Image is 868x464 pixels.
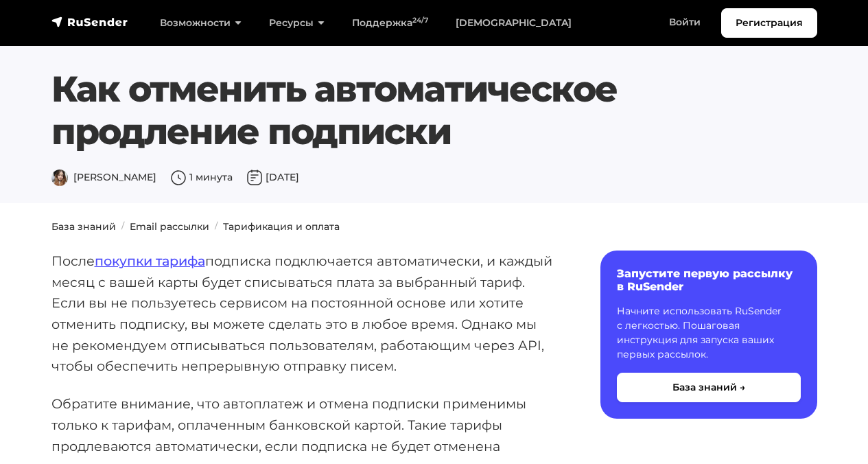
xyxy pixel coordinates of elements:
a: Тарификация и оплата [223,220,340,233]
span: [PERSON_NAME] [51,171,156,183]
h6: Запустите первую рассылку в RuSender [617,267,801,293]
span: [DATE] [246,171,299,183]
a: Поддержка24/7 [338,9,442,37]
a: Войти [655,8,714,36]
a: База знаний [51,220,116,233]
a: Запустите первую рассылку в RuSender Начните использовать RuSender с легкостью. Пошаговая инструк... [600,251,817,419]
a: Ресурсы [255,9,338,37]
img: Время чтения [170,170,187,186]
a: [DEMOGRAPHIC_DATA] [442,9,585,37]
sup: 24/7 [412,16,428,25]
h1: Как отменить автоматическое продление подписки [51,68,817,154]
p: После подписка подключается автоматически, и каждый месяц с вашей карты будет списываться плата з... [51,251,556,377]
a: Возможности [146,9,255,37]
button: База знаний → [617,373,801,402]
nav: breadcrumb [43,220,825,234]
a: Регистрация [721,8,817,38]
img: RuSender [51,15,128,29]
img: Дата публикации [246,170,263,186]
a: покупки тарифа [95,253,205,269]
span: 1 минута [170,171,233,183]
p: Начните использовать RuSender с легкостью. Пошаговая инструкция для запуска ваших первых рассылок. [617,304,801,362]
a: Email рассылки [130,220,209,233]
